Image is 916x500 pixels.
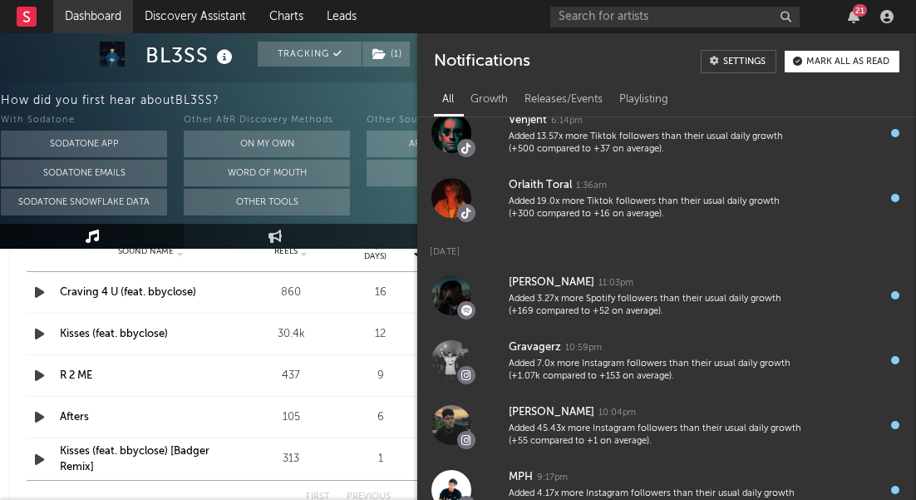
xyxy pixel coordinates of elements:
a: [PERSON_NAME]11:03pmAdded 3.27x more Spotify followers than their usual daily growth (+169 compar... [417,263,916,328]
button: Tracking [258,42,362,67]
button: Artist on Roster [367,131,533,157]
div: MPH [509,468,533,488]
a: [PERSON_NAME]10:04pmAdded 45.43x more Instagram followers than their usual daily growth (+55 comp... [417,393,916,458]
div: [DATE] [417,230,916,263]
button: Sodatone App [1,131,167,157]
div: [PERSON_NAME] [509,273,594,293]
div: 21 [853,4,867,17]
div: 6:14pm [551,115,583,127]
div: All [434,86,462,114]
span: Sound Name [118,246,174,256]
div: BL3SS [145,42,237,69]
div: Added 7.0x more Instagram followers than their usual daily growth (+1.07k compared to +153 on ave... [509,358,801,384]
div: 9:17pm [537,472,568,484]
div: Added 13.57x more Tiktok followers than their usual daily growth (+500 compared to +37 on average). [509,131,801,156]
div: 10:59pm [565,342,602,354]
input: Search for artists [550,7,800,27]
div: Orlaith Toral [509,176,572,196]
div: Settings [723,57,766,67]
div: Mark all as read [806,57,889,67]
button: On My Own [184,131,350,157]
button: (1) [362,42,410,67]
span: Reels (last 7 days) [340,241,411,261]
div: 313 [250,451,331,468]
button: Sodatone Snowflake Data [1,189,167,215]
a: Kisses (feat. bbyclose) [60,329,168,339]
div: 1 [340,451,421,468]
div: 6 [340,409,421,426]
button: Other [367,160,533,186]
div: Playlisting [611,86,677,114]
div: 11:03pm [598,277,633,290]
div: 1:36am [576,180,607,192]
div: Other Sources [367,111,533,131]
div: 30.4k [250,326,331,343]
div: Added 3.27x more Spotify followers than their usual daily growth (+169 compared to +52 on average). [509,293,801,319]
div: Other A&R Discovery Methods [184,111,350,131]
span: Reels [274,246,298,256]
a: Afters [60,412,89,423]
div: 105 [250,409,331,426]
div: How did you first hear about BL3SS ? [1,91,916,111]
a: Orlaith Toral1:36amAdded 19.0x more Tiktok followers than their usual daily growth (+300 compared... [417,166,916,230]
button: Other Tools [184,189,350,215]
div: 10:04pm [598,407,636,419]
div: 9 [340,368,421,384]
div: Releases/Events [516,86,611,114]
span: ( 1 ) [362,42,411,67]
div: 437 [250,368,331,384]
button: Mark all as read [785,51,899,72]
div: 12 [340,326,421,343]
a: Gravagerz10:59pmAdded 7.0x more Instagram followers than their usual daily growth (+1.07k compare... [417,328,916,393]
a: Venjent6:14pmAdded 13.57x more Tiktok followers than their usual daily growth (+500 compared to +... [417,101,916,166]
div: Gravagerz [509,338,561,358]
button: Word Of Mouth [184,160,350,186]
a: Settings [701,50,776,73]
button: 21 [848,10,859,23]
div: Growth [462,86,516,114]
a: R 2 ME [60,370,92,381]
div: Venjent [509,111,547,131]
div: Added 19.0x more Tiktok followers than their usual daily growth (+300 compared to +16 on average). [509,196,801,221]
a: Kisses (feat. bbyclose) [Badger Remix] [60,446,209,473]
div: [PERSON_NAME] [509,403,594,423]
div: Notifications [434,50,529,73]
div: Added 45.43x more Instagram followers than their usual daily growth (+55 compared to +1 on average). [509,423,801,448]
div: With Sodatone [1,111,167,131]
button: Sodatone Emails [1,160,167,186]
